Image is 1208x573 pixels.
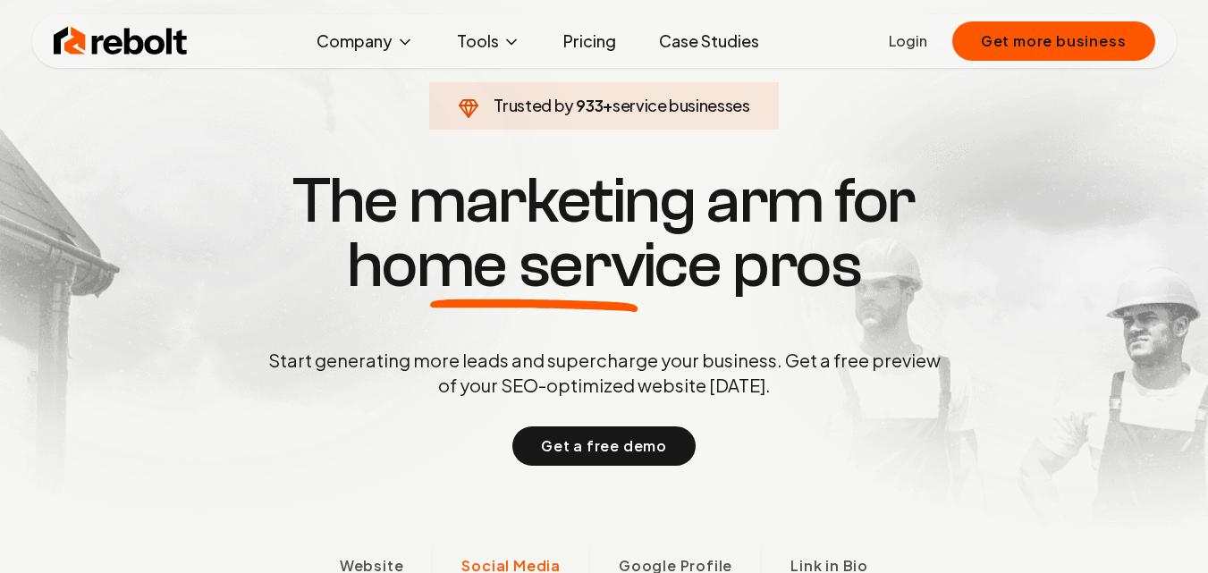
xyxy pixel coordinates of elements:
[889,30,927,52] a: Login
[576,93,603,118] span: 933
[494,95,573,115] span: Trusted by
[54,23,188,59] img: Rebolt Logo
[302,23,428,59] button: Company
[952,21,1155,61] button: Get more business
[347,233,722,298] span: home service
[512,426,696,466] button: Get a free demo
[549,23,630,59] a: Pricing
[603,95,612,115] span: +
[443,23,535,59] button: Tools
[175,169,1034,298] h1: The marketing arm for pros
[265,348,944,398] p: Start generating more leads and supercharge your business. Get a free preview of your SEO-optimiz...
[612,95,750,115] span: service businesses
[645,23,773,59] a: Case Studies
